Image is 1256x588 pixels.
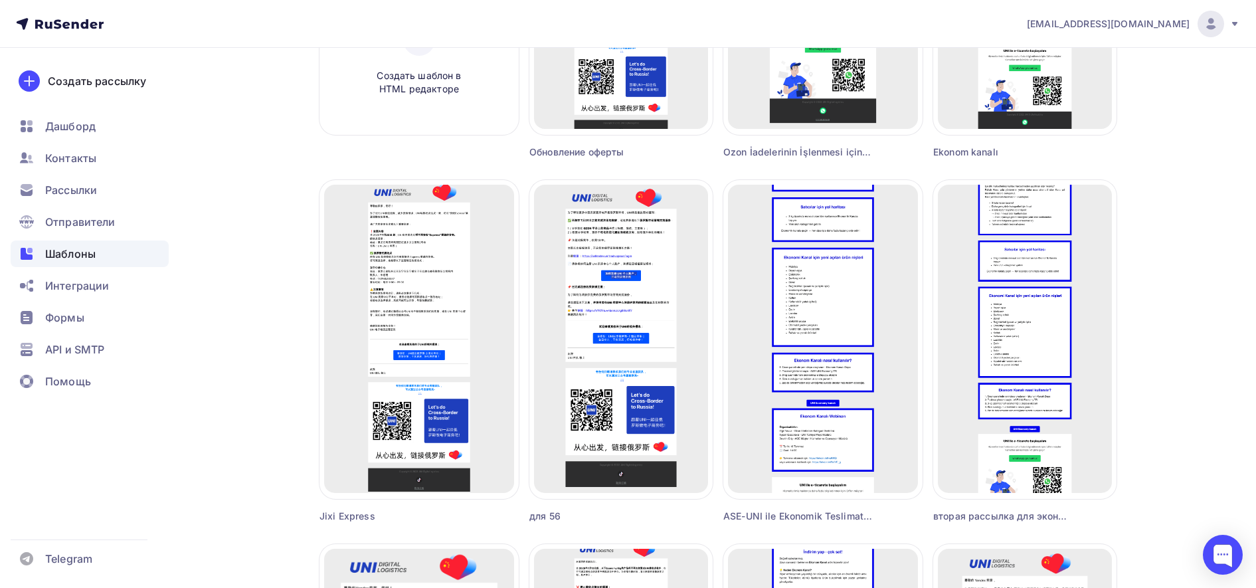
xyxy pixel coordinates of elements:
[933,146,1071,159] div: Ekonom kanalı
[723,510,873,523] div: ASE-UNI ile Ekonomik Teslimat fırsatı
[45,373,91,389] span: Помощь
[1027,17,1190,31] span: [EMAIL_ADDRESS][DOMAIN_NAME]
[11,209,169,235] a: Отправители
[723,146,873,159] div: Ozon İadelerinin İşlenmesi için UNI'den Satıcıya yönelik Hizmet Teklifi
[45,214,116,230] span: Отправители
[11,241,169,267] a: Шаблоны
[45,310,84,326] span: Формы
[529,510,667,523] div: для 56
[529,146,667,159] div: Обновление оферты
[11,145,169,171] a: Контакты
[356,69,482,96] span: Создать шаблон в HTML редакторе
[45,246,96,262] span: Шаблоны
[319,510,469,523] div: Jixi Express
[11,177,169,203] a: Рассылки
[48,73,146,89] div: Создать рассылку
[45,182,97,198] span: Рассылки
[45,342,104,357] span: API и SMTP
[45,118,96,134] span: Дашборд
[45,150,96,166] span: Контакты
[11,113,169,140] a: Дашборд
[11,304,169,331] a: Формы
[45,278,109,294] span: Интеграции
[933,510,1071,523] div: вторая рассылка для эконом канала
[45,551,92,567] span: Telegram
[1027,11,1240,37] a: [EMAIL_ADDRESS][DOMAIN_NAME]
